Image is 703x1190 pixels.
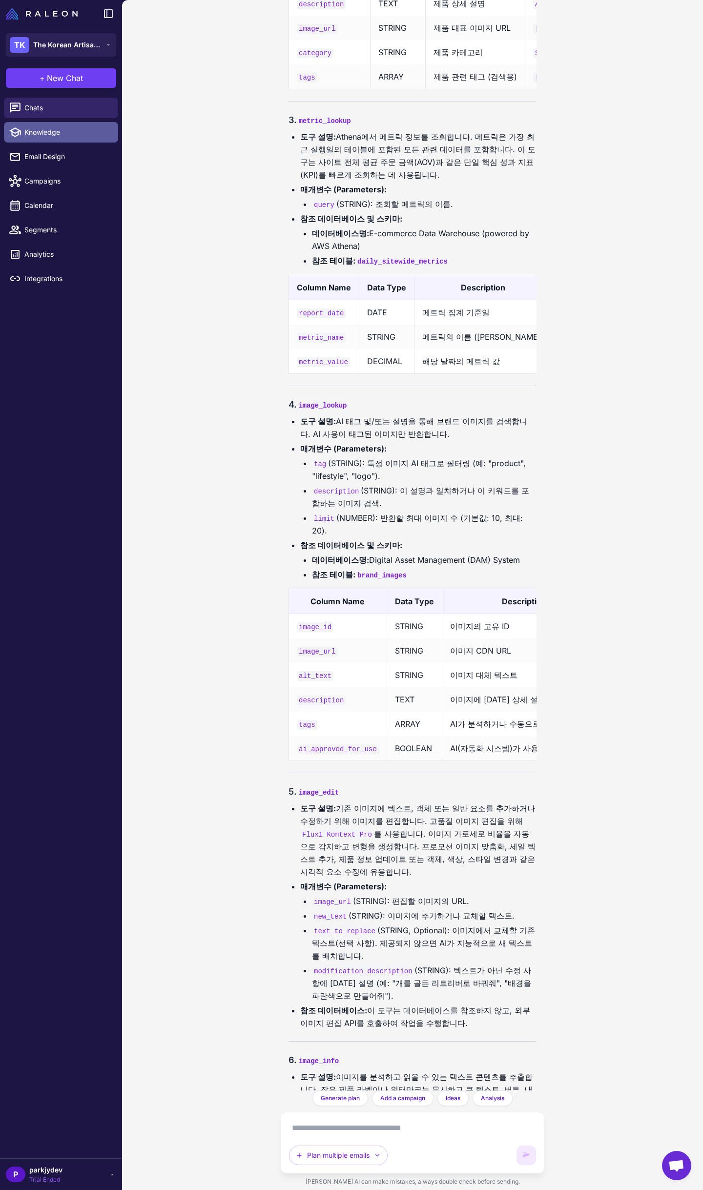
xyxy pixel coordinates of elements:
[6,33,116,57] button: TKThe Korean Artisans
[533,48,570,58] code: Skincare
[47,72,83,84] span: New Chat
[312,487,361,496] code: description
[297,333,346,343] code: metric_name
[297,647,338,657] code: image_url
[24,249,110,260] span: Analytics
[40,72,45,84] span: +
[414,349,552,374] td: 해당 날짜의 메트릭 값
[355,257,450,267] code: daily_sitewide_metrics
[24,151,110,162] span: Email Design
[371,40,426,64] td: STRING
[10,37,29,53] div: TK
[29,1165,62,1175] span: parkjydev
[297,73,317,82] code: tags
[297,744,379,754] code: ai_approved_for_use
[442,736,606,761] td: AI(자동화 시스템)가 사용해도 되는지 여부
[387,589,442,614] th: Data Type
[312,554,537,566] li: Digital Asset Management (DAM) System
[6,68,116,88] button: +New Chat
[289,1053,537,1067] h4: 6.
[300,802,537,878] li: 기존 이미지에 텍스트, 객체 또는 일반 요소를 추가하거나 수정하기 위해 이미지를 편집합니다. 고품질 이미지 편집을 위해 를 사용합니다. 이미지 가로세로 비율을 자동으로 감지하...
[481,1094,504,1103] span: Analysis
[312,912,349,922] code: new_text
[437,1090,469,1106] button: Ideas
[4,98,118,118] a: Chats
[300,540,402,550] strong: 참조 데이터베이스 및 스키마:
[300,1004,537,1029] li: 이 도구는 데이터베이스를 참조하지 않고, 외부 이미지 편집 API를 호출하여 작업을 수행합니다.
[300,1005,367,1015] strong: 참조 데이터베이스:
[533,73,689,82] code: ["vegan", "hydrating", "best-seller"]
[24,225,110,235] span: Segments
[442,687,606,712] td: 이미지에 [DATE] 상세 설명
[387,736,442,761] td: BOOLEAN
[281,1173,544,1190] div: [PERSON_NAME] AI can make mistakes, always double check before sending.
[289,398,537,411] h4: 4.
[297,116,353,126] code: metric_lookup
[414,275,552,300] th: Description
[312,570,409,579] strong: 참조 테이블:
[312,909,537,922] li: (STRING): 이미지에 추가하거나 교체할 텍스트.
[300,132,336,142] strong: 도구 설명:
[24,273,110,284] span: Integrations
[662,1151,691,1180] div: 채팅 열기
[387,614,442,639] td: STRING
[312,459,328,469] code: tag
[24,127,110,138] span: Knowledge
[297,788,341,798] code: image_edit
[300,882,387,891] strong: 매개변수 (Parameters):
[312,966,414,976] code: modification_description
[289,275,359,300] th: Column Name
[297,696,346,705] code: description
[29,1175,62,1184] span: Trial Ended
[6,8,78,20] img: Raleon Logo
[289,113,537,126] h4: 3.
[359,275,414,300] th: Data Type
[300,444,387,453] strong: 매개변수 (Parameters):
[312,897,353,907] code: image_url
[312,200,336,210] code: query
[289,1146,388,1165] button: Plan multiple emails
[380,1094,425,1103] span: Add a campaign
[371,64,426,89] td: ARRAY
[312,228,369,238] strong: 데이터베이스명:
[442,663,606,687] td: 이미지 대체 텍스트
[297,1056,341,1066] code: image_info
[297,671,333,681] code: alt_text
[414,300,552,325] td: 메트릭 집계 기준일
[4,171,118,191] a: Campaigns
[4,220,118,240] a: Segments
[312,555,369,565] strong: 데이터베이스명:
[387,663,442,687] td: STRING
[312,256,450,266] strong: 참조 테이블:
[300,214,402,224] strong: 참조 데이터베이스 및 스키마:
[359,349,414,374] td: DECIMAL
[442,614,606,639] td: 이미지의 고유 ID
[355,571,409,580] code: brand_images
[300,130,537,181] li: Athena에서 메트릭 정보를 조회합니다. 메트릭은 가장 최근 실행일의 테이블에 포함된 모든 관련 데이터를 포함합니다. 이 도구는 사이트 전체 평균 주문 금액(AOV)과 같은...
[312,924,537,962] li: (STRING, Optional): 이미지에서 교체할 기존 텍스트(선택 사항). 제공되지 않으면 AI가 지능적으로 새 텍스트를 배치합니다.
[442,638,606,663] td: 이미지 CDN URL
[312,964,537,1002] li: (STRING): 텍스트가 아닌 수정 사항에 [DATE] 설명 (예: "개를 골든 리트리버로 바꿔줘", "배경을 파란색으로 만들어줘").
[426,40,525,64] td: 제품 카테고리
[312,484,537,510] li: (STRING): 이 설명과 일치하거나 이 키워드를 포함하는 이미지 검색.
[297,308,346,318] code: report_date
[6,8,82,20] a: Raleon Logo
[312,1090,368,1106] button: Generate plan
[300,830,374,840] code: Flux1 Kontext Pro
[387,687,442,712] td: TEXT
[359,325,414,349] td: STRING
[300,1072,336,1082] strong: 도구 설명:
[371,16,426,40] td: STRING
[473,1090,513,1106] button: Analysis
[414,325,552,349] td: 메트릭의 이름 ([PERSON_NAME])
[24,176,110,186] span: Campaigns
[4,268,118,289] a: Integrations
[4,122,118,143] a: Knowledge
[387,638,442,663] td: STRING
[312,457,537,482] li: (STRING): 특정 이미지 AI 태그로 필터링 (예: "product", "lifestyle", "logo").
[300,803,336,813] strong: 도구 설명:
[387,712,442,736] td: ARRAY
[359,300,414,325] td: DATE
[312,895,537,907] li: (STRING): 편집할 이미지의 URL.
[289,589,387,614] th: Column Name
